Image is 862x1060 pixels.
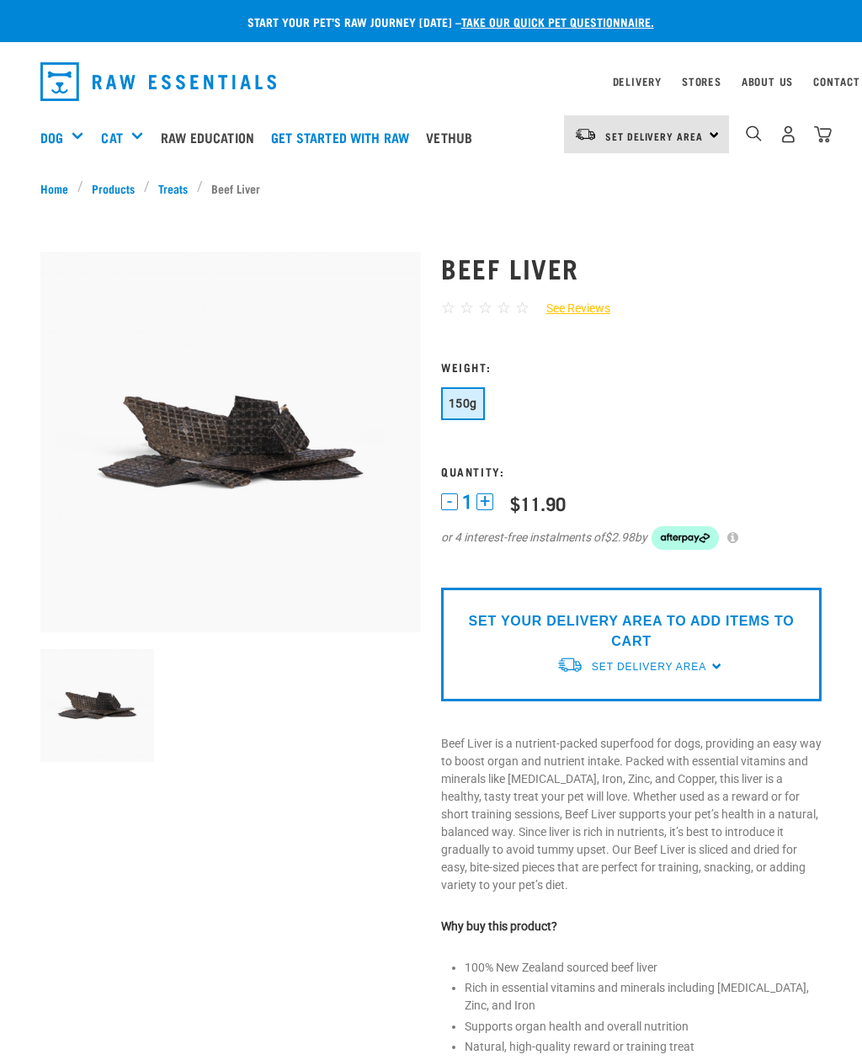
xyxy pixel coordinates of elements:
div: or 4 interest-free instalments of by [441,526,822,550]
button: + [476,493,493,510]
a: Vethub [422,104,485,171]
img: Beef Liver [40,649,154,763]
span: ☆ [515,298,529,317]
a: Stores [682,78,721,84]
strong: Why buy this product? [441,919,557,933]
img: user.png [780,125,797,143]
span: Set Delivery Area [592,661,706,673]
li: Rich in essential vitamins and minerals including [MEDICAL_DATA], Zinc, and Iron [465,979,822,1015]
span: Set Delivery Area [605,133,703,139]
span: 1 [462,493,472,511]
a: About Us [742,78,793,84]
p: Beef Liver is a nutrient-packed superfood for dogs, providing an easy way to boost organ and nutr... [441,735,822,894]
span: ☆ [497,298,511,317]
img: home-icon-1@2x.png [746,125,762,141]
span: ☆ [441,298,455,317]
a: Treats [150,179,197,197]
div: $11.90 [510,493,566,514]
a: Get started with Raw [267,104,422,171]
nav: breadcrumbs [40,179,822,197]
button: 150g [441,387,485,420]
img: Beef Liver [40,252,421,632]
a: Cat [101,127,122,147]
img: van-moving.png [574,127,597,142]
a: Products [83,179,144,197]
a: Raw Education [157,104,267,171]
span: ☆ [460,298,474,317]
img: home-icon@2x.png [814,125,832,143]
img: Raw Essentials Logo [40,62,276,101]
button: - [441,493,458,510]
a: Dog [40,127,63,147]
a: take our quick pet questionnaire. [461,19,654,24]
a: See Reviews [529,300,610,317]
a: Home [40,179,77,197]
img: van-moving.png [556,656,583,674]
a: Delivery [613,78,662,84]
li: Natural, high-quality reward or training treat [465,1038,822,1056]
p: SET YOUR DELIVERY AREA TO ADD ITEMS TO CART [454,611,809,652]
li: 100% New Zealand sourced beef liver [465,959,822,977]
h3: Weight: [441,360,822,373]
span: 150g [449,397,477,410]
span: ☆ [478,298,492,317]
li: Supports organ health and overall nutrition [465,1018,822,1036]
nav: dropdown navigation [27,56,835,108]
h3: Quantity: [441,465,822,477]
h1: Beef Liver [441,253,822,283]
img: Afterpay [652,526,719,550]
span: $2.98 [604,529,635,546]
a: Contact [813,78,860,84]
